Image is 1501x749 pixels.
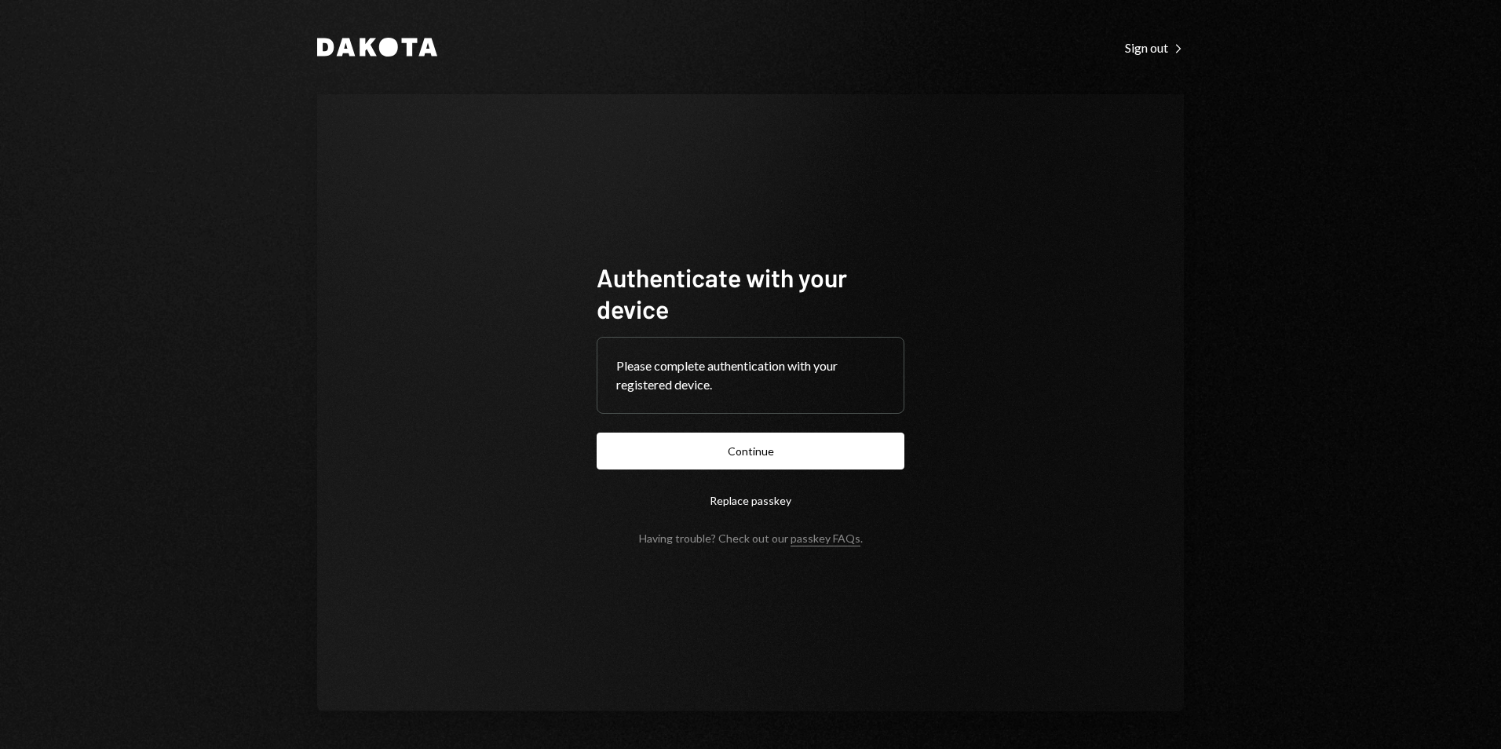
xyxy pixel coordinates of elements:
[639,532,863,545] div: Having trouble? Check out our .
[597,433,904,469] button: Continue
[597,482,904,519] button: Replace passkey
[1125,38,1184,56] a: Sign out
[616,356,885,394] div: Please complete authentication with your registered device.
[791,532,860,546] a: passkey FAQs
[1125,40,1184,56] div: Sign out
[597,261,904,324] h1: Authenticate with your device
